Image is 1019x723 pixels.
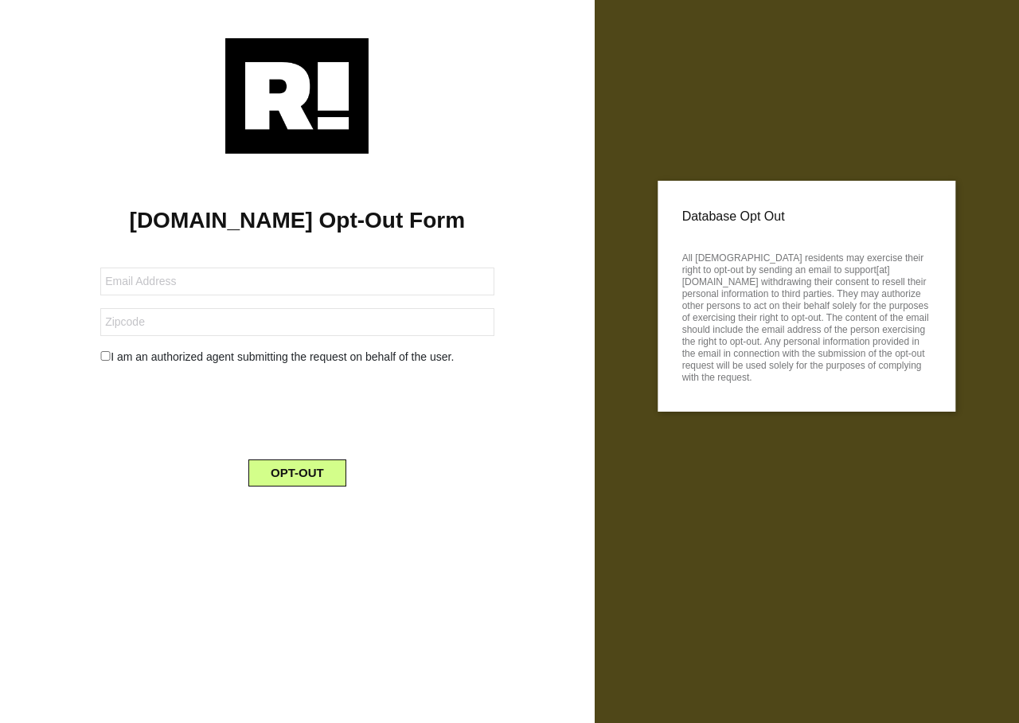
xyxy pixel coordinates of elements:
[24,207,571,234] h1: [DOMAIN_NAME] Opt-Out Form
[682,248,931,384] p: All [DEMOGRAPHIC_DATA] residents may exercise their right to opt-out by sending an email to suppo...
[225,38,369,154] img: Retention.com
[176,378,418,440] iframe: reCAPTCHA
[100,268,494,295] input: Email Address
[100,308,494,336] input: Zipcode
[248,459,346,487] button: OPT-OUT
[88,349,506,365] div: I am an authorized agent submitting the request on behalf of the user.
[682,205,931,229] p: Database Opt Out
